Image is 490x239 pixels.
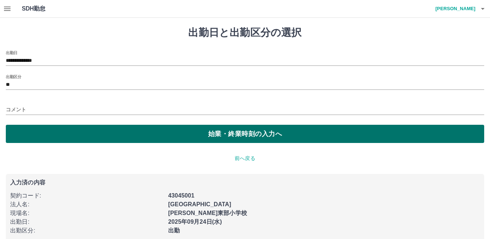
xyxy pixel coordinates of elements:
[6,125,484,143] button: 始業・終業時刻の入力へ
[10,209,164,218] p: 現場名 :
[168,210,247,216] b: [PERSON_NAME]東部小学校
[10,180,480,186] p: 入力済の内容
[6,155,484,162] p: 前へ戻る
[10,226,164,235] p: 出勤区分 :
[6,27,484,39] h1: 出勤日と出勤区分の選択
[10,200,164,209] p: 法人名 :
[6,50,17,55] label: 出勤日
[6,74,21,79] label: 出勤区分
[10,191,164,200] p: 契約コード :
[168,201,231,207] b: [GEOGRAPHIC_DATA]
[168,227,180,234] b: 出勤
[10,218,164,226] p: 出勤日 :
[168,192,194,199] b: 43045001
[168,219,222,225] b: 2025年09月24日(水)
